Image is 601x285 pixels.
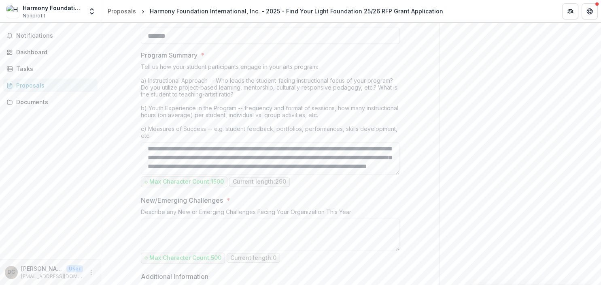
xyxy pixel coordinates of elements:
[141,195,223,205] p: New/Emerging Challenges
[23,12,45,19] span: Nonprofit
[141,208,400,219] div: Describe any New or Emerging Challenges Facing Your Organization This Year
[108,7,136,15] div: Proposals
[233,178,286,185] p: Current length: 290
[8,270,15,275] div: Dennis Castiglione
[3,45,98,59] a: Dashboard
[141,63,400,142] div: Tell us how your student participants engage in your arts program: a) Instructional Approach -- W...
[3,95,98,109] a: Documents
[21,273,83,280] p: [EMAIL_ADDRESS][DOMAIN_NAME]
[3,29,98,42] button: Notifications
[16,48,91,56] div: Dashboard
[86,268,96,277] button: More
[21,264,63,273] p: [PERSON_NAME]
[3,79,98,92] a: Proposals
[16,81,91,90] div: Proposals
[66,265,83,272] p: User
[104,5,139,17] a: Proposals
[149,178,224,185] p: Max Character Count: 1500
[104,5,446,17] nav: breadcrumb
[3,62,98,75] a: Tasks
[141,50,198,60] p: Program Summary
[141,272,208,281] p: Additional Information
[562,3,578,19] button: Partners
[86,3,98,19] button: Open entity switcher
[149,255,221,261] p: Max Character Count: 500
[150,7,443,15] div: Harmony Foundation International, Inc. - 2025 - Find Your Light Foundation 25/26 RFP Grant Applic...
[23,4,83,12] div: Harmony Foundation International, Inc.
[582,3,598,19] button: Get Help
[16,98,91,106] div: Documents
[16,64,91,73] div: Tasks
[230,255,276,261] p: Current length: 0
[16,32,94,39] span: Notifications
[6,5,19,18] img: Harmony Foundation International, Inc.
